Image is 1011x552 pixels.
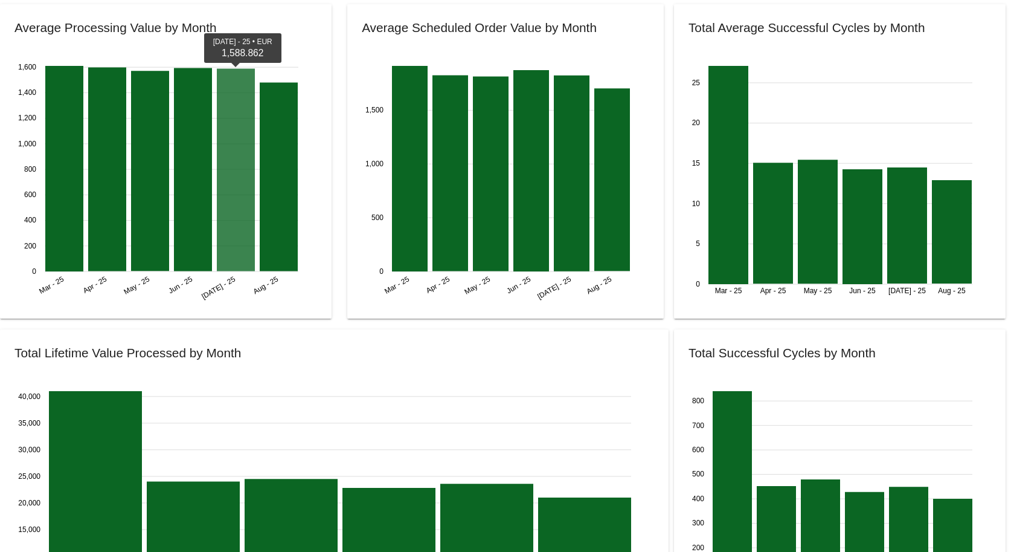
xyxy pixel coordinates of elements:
[37,275,65,296] text: Mar - 25
[692,446,704,454] text: 600
[18,114,36,123] text: 1,200
[24,242,36,250] text: 200
[123,275,152,297] text: May - 25
[692,397,704,405] text: 800
[252,275,280,296] text: Aug - 25
[24,216,36,225] text: 400
[14,346,241,360] h2: Total Lifetime Value Processed by Month
[692,519,704,528] text: 300
[14,21,217,34] h2: Average Processing Value by Month
[688,21,925,34] h2: Total Average Successful Cycles by Month
[888,287,926,295] text: [DATE] - 25
[18,140,36,148] text: 1,000
[692,159,701,167] text: 15
[505,275,533,296] text: Jun - 25
[692,421,704,430] text: 700
[18,392,40,401] text: 40,000
[18,63,36,71] text: 1,600
[692,544,704,552] text: 200
[715,287,742,295] text: Mar - 25
[365,160,384,168] text: 1,000
[371,213,384,222] text: 500
[463,275,492,297] text: May - 25
[688,346,876,360] h2: Total Successful Cycles by Month
[696,239,700,248] text: 5
[18,525,40,534] text: 15,000
[362,21,597,34] h2: Average Scheduled Order Value by Month
[200,275,237,301] text: [DATE] - 25
[32,267,36,276] text: 0
[24,165,36,174] text: 800
[365,106,384,114] text: 1,500
[379,267,384,276] text: 0
[536,275,573,301] text: [DATE] - 25
[692,495,704,503] text: 400
[18,419,40,427] text: 35,000
[938,287,966,295] text: Aug - 25
[692,200,701,208] text: 10
[18,446,40,454] text: 30,000
[18,499,40,507] text: 20,000
[692,119,701,128] text: 20
[692,79,701,87] text: 25
[167,275,194,296] text: Jun - 25
[804,287,832,295] text: May - 25
[692,470,704,479] text: 500
[18,472,40,481] text: 25,000
[696,280,700,288] text: 0
[849,287,876,295] text: Jun - 25
[585,275,614,296] text: Aug - 25
[383,275,411,296] text: Mar - 25
[82,275,108,296] text: Apr - 25
[18,88,36,97] text: 1,400
[24,190,36,199] text: 600
[425,275,451,296] text: Apr - 25
[760,287,786,295] text: Apr - 25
